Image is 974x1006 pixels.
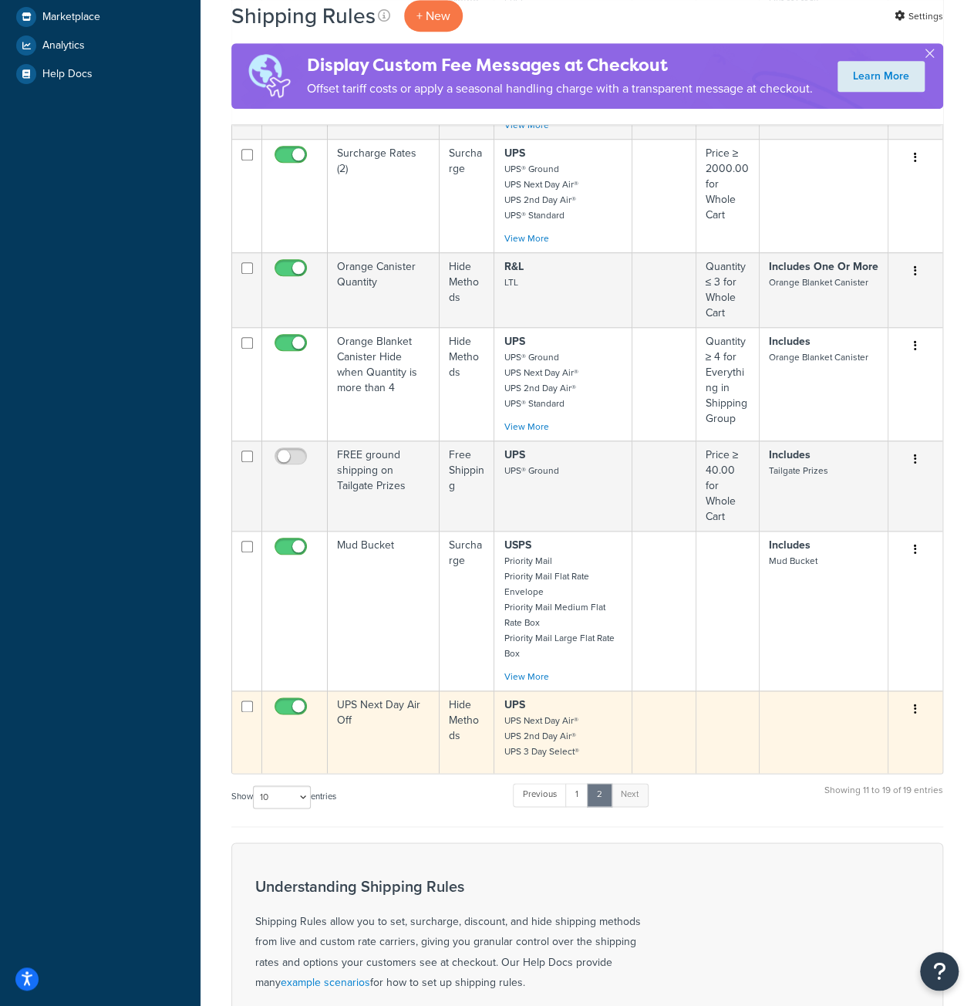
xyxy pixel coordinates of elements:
a: Analytics [12,32,189,59]
span: Help Docs [42,68,93,81]
strong: Includes [769,537,811,553]
img: duties-banner-06bc72dcb5fe05cb3f9472aba00be2ae8eb53ab6f0d8bb03d382ba314ac3c341.png [231,43,307,109]
strong: UPS [504,697,524,713]
span: Analytics [42,39,85,52]
strong: Includes [769,447,811,463]
small: UPS® Ground UPS Next Day Air® UPS 2nd Day Air® UPS® Standard [504,162,578,222]
a: Marketplace [12,3,189,31]
small: UPS® Ground UPS Next Day Air® UPS 2nd Day Air® UPS® Standard [504,350,578,410]
a: Previous [513,783,567,806]
a: 2 [587,783,612,806]
h1: Shipping Rules [231,1,376,31]
small: Tailgate Prizes [769,464,828,478]
div: Shipping Rules allow you to set, surcharge, discount, and hide shipping methods from live and cus... [255,878,641,992]
a: Next [611,783,649,806]
small: UPS Next Day Air® UPS 2nd Day Air® UPS 3 Day Select® [504,714,578,758]
strong: USPS [504,537,531,553]
strong: Includes [769,333,811,349]
td: Hide Methods [440,690,495,773]
span: Marketplace [42,11,100,24]
strong: UPS [504,145,524,161]
small: Orange Blanket Canister [769,275,868,289]
small: Priority Mail Priority Mail Flat Rate Envelope Priority Mail Medium Flat Rate Box Priority Mail L... [504,554,614,660]
td: UPS Next Day Air Off [328,690,440,773]
label: Show entries [231,785,336,809]
p: Offset tariff costs or apply a seasonal handling charge with a transparent message at checkout. [307,78,813,100]
strong: Includes One Or More [769,258,878,275]
td: Orange Blanket Canister Hide when Quantity is more than 4 [328,327,440,441]
td: Mud Bucket [328,531,440,690]
td: Hide Methods [440,252,495,327]
strong: R&L [504,258,523,275]
td: Surcharge Rates (2) [328,139,440,252]
small: Mud Bucket [769,554,817,568]
a: Learn More [838,61,925,92]
small: UPS® Ground [504,464,558,478]
small: LTL [504,275,517,289]
td: Price ≥ 40.00 for Whole Cart [696,441,760,531]
a: example scenarios [281,974,370,990]
a: View More [504,420,548,434]
strong: UPS [504,333,524,349]
a: Settings [895,5,943,27]
button: Open Resource Center [920,952,959,991]
td: Quantity ≤ 3 for Whole Cart [696,252,760,327]
td: Hide Methods [440,327,495,441]
td: Orange Canister Quantity [328,252,440,327]
div: Showing 11 to 19 of 19 entries [824,782,943,815]
a: View More [504,670,548,684]
td: FREE ground shipping on Tailgate Prizes [328,441,440,531]
td: Surcharge [440,531,495,690]
a: 1 [565,783,588,806]
td: Free Shipping [440,441,495,531]
td: Surcharge [440,139,495,252]
select: Showentries [253,785,311,809]
a: View More [504,231,548,245]
h4: Display Custom Fee Messages at Checkout [307,52,813,78]
a: View More [504,118,548,132]
td: Price ≥ 2000.00 for Whole Cart [696,139,760,252]
strong: UPS [504,447,524,463]
h3: Understanding Shipping Rules [255,878,641,895]
td: Quantity ≥ 4 for Everything in Shipping Group [696,327,760,441]
small: Orange Blanket Canister [769,350,868,364]
a: Help Docs [12,60,189,88]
